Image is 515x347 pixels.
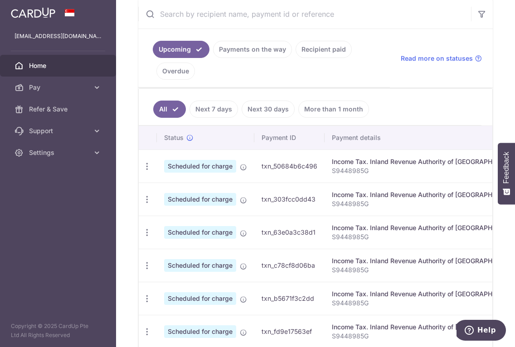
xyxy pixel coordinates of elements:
[498,143,515,204] button: Feedback - Show survey
[254,216,325,249] td: txn_63e0a3c38d1
[213,41,292,58] a: Payments on the way
[502,152,510,183] span: Feedback
[29,83,89,92] span: Pay
[457,320,506,342] iframe: Opens a widget where you can find more information
[164,226,236,239] span: Scheduled for charge
[401,54,482,63] a: Read more on statuses
[29,126,89,135] span: Support
[29,105,89,114] span: Refer & Save
[242,101,295,118] a: Next 30 days
[153,101,186,118] a: All
[156,63,195,80] a: Overdue
[401,54,473,63] span: Read more on statuses
[298,101,369,118] a: More than 1 month
[296,41,352,58] a: Recipient paid
[254,282,325,315] td: txn_b5671f3c2dd
[164,292,236,305] span: Scheduled for charge
[164,259,236,272] span: Scheduled for charge
[164,325,236,338] span: Scheduled for charge
[11,7,55,18] img: CardUp
[164,133,184,142] span: Status
[254,149,325,183] td: txn_50684b6c496
[15,32,102,41] p: [EMAIL_ADDRESS][DOMAIN_NAME]
[254,249,325,282] td: txn_c78cf8d06ba
[254,126,325,149] th: Payment ID
[164,193,236,206] span: Scheduled for charge
[189,101,238,118] a: Next 7 days
[29,148,89,157] span: Settings
[254,183,325,216] td: txn_303fcc0dd43
[29,61,89,70] span: Home
[153,41,209,58] a: Upcoming
[164,160,236,173] span: Scheduled for charge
